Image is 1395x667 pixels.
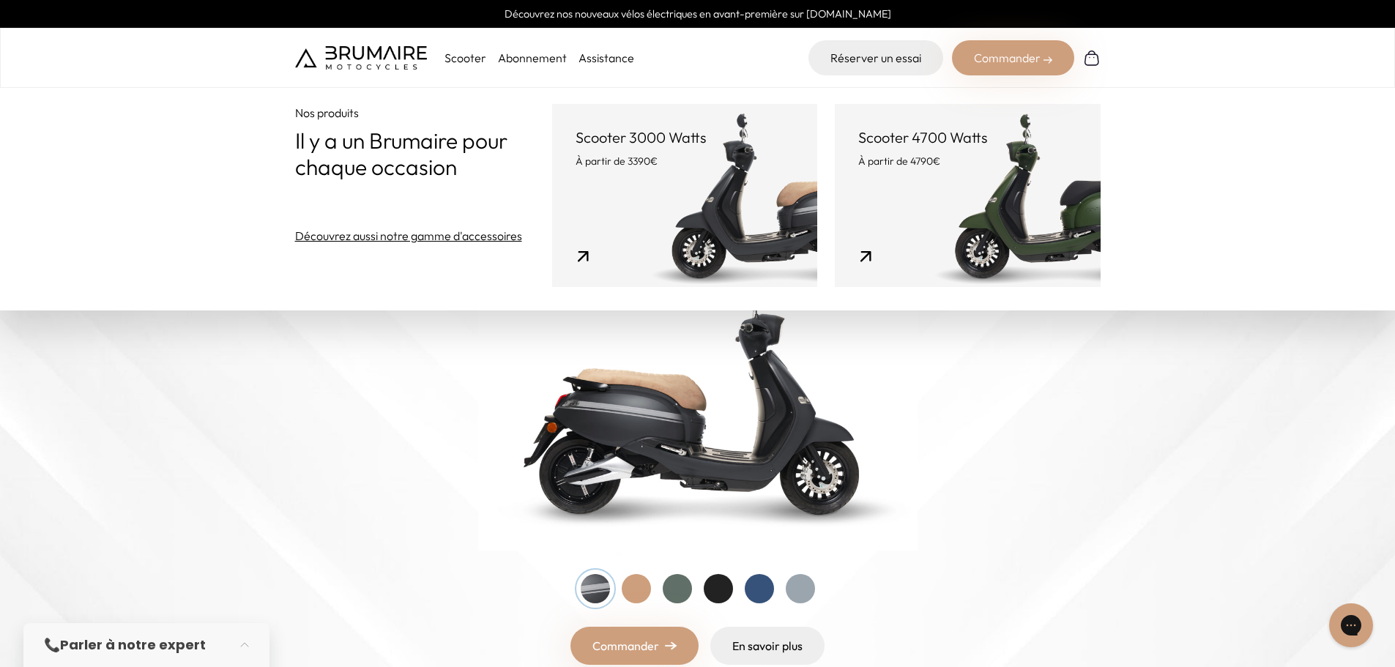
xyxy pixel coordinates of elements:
iframe: Gorgias live chat messenger [1322,598,1380,652]
img: right-arrow.png [665,641,677,650]
p: Scooter 4700 Watts [858,127,1076,148]
a: Commander [570,627,699,665]
a: Scooter 3000 Watts À partir de 3390€ [552,104,817,287]
a: En savoir plus [710,627,825,665]
img: right-arrow-2.png [1044,56,1052,64]
p: Scooter 3000 Watts [576,127,794,148]
a: Scooter 4700 Watts À partir de 4790€ [835,104,1100,287]
a: Réserver un essai [808,40,943,75]
a: Assistance [579,51,634,65]
p: À partir de 4790€ [858,154,1076,168]
img: Panier [1083,49,1101,67]
div: Commander [952,40,1074,75]
a: Abonnement [498,51,567,65]
a: Découvrez aussi notre gamme d'accessoires [295,227,522,245]
p: Nos produits [295,104,553,122]
p: Il y a un Brumaire pour chaque occasion [295,127,553,180]
p: À partir de 3390€ [576,154,794,168]
img: Brumaire Motocycles [295,46,427,70]
p: Scooter [444,49,486,67]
